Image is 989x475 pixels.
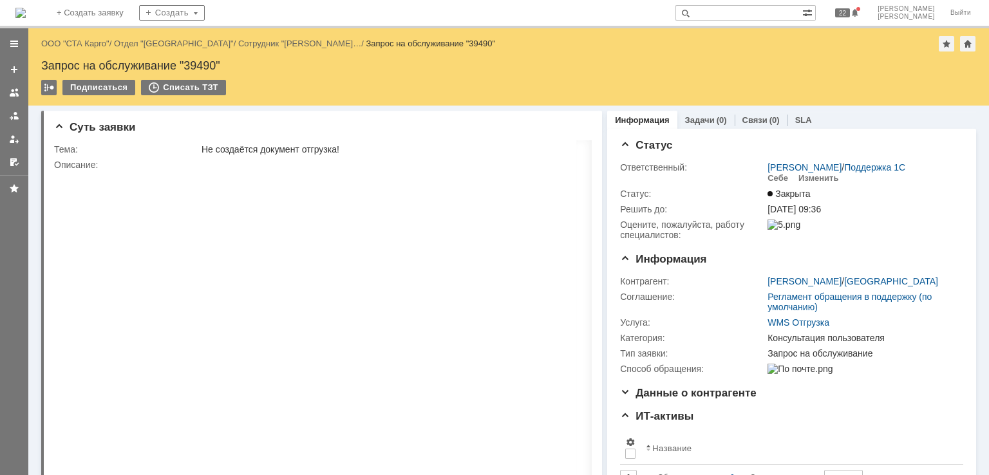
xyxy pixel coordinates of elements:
[768,348,957,359] div: Запрос на обслуживание
[844,276,938,286] a: [GEOGRAPHIC_DATA]
[878,5,935,13] span: [PERSON_NAME]
[139,5,205,21] div: Создать
[878,13,935,21] span: [PERSON_NAME]
[620,189,765,199] div: Статус:
[768,276,842,286] a: [PERSON_NAME]
[620,333,765,343] div: Категория:
[768,162,905,172] div: /
[768,364,833,374] img: По почте.png
[620,364,765,374] div: Способ обращения:
[620,292,765,302] div: Соглашение:
[768,189,810,199] span: Закрыта
[685,115,715,125] a: Задачи
[620,204,765,214] div: Решить до:
[768,317,829,328] a: WMS Отгрузка
[114,39,238,48] div: /
[641,432,953,465] th: Название
[615,115,669,125] a: Информация
[742,115,768,125] a: Связи
[4,152,24,172] a: Мои согласования
[620,253,706,265] span: Информация
[717,115,727,125] div: (0)
[768,219,800,230] img: 5.png
[652,443,692,453] div: Название
[54,160,862,170] div: Описание:
[366,39,495,48] div: Запрос на обслуживание "39490"
[960,36,975,51] div: Сделать домашней страницей
[41,39,109,48] a: ООО "СТА Карго"
[114,39,234,48] a: Отдел "[GEOGRAPHIC_DATA]"
[4,129,24,149] a: Мои заявки
[15,8,26,18] a: Перейти на домашнюю страницу
[4,82,24,103] a: Заявки на командах
[620,219,765,240] div: Oцените, пожалуйста, работу специалистов:
[41,39,114,48] div: /
[768,333,957,343] div: Консультация пользователя
[41,59,976,72] div: Запрос на обслуживание "39490"
[620,276,765,286] div: Контрагент:
[15,8,26,18] img: logo
[620,139,672,151] span: Статус
[802,6,815,18] span: Расширенный поиск
[238,39,366,48] div: /
[620,162,765,172] div: Ответственный:
[620,387,757,399] span: Данные о контрагенте
[835,8,850,17] span: 22
[939,36,954,51] div: Добавить в избранное
[54,121,135,133] span: Суть заявки
[798,173,839,183] div: Изменить
[625,437,636,447] span: Настройки
[238,39,361,48] a: Сотрудник "[PERSON_NAME]…
[620,348,765,359] div: Тип заявки:
[844,162,905,172] a: Поддержка 1С
[768,173,788,183] div: Себе
[202,144,859,154] div: Не создаётся документ отгрузка!
[620,317,765,328] div: Услуга:
[620,410,693,422] span: ИТ-активы
[54,144,199,154] div: Тема:
[795,115,812,125] a: SLA
[4,106,24,126] a: Заявки в моей ответственности
[41,80,57,95] div: Работа с массовостью
[768,162,842,172] a: [PERSON_NAME]
[768,276,938,286] div: /
[4,59,24,80] a: Создать заявку
[768,204,821,214] span: [DATE] 09:36
[768,292,932,312] a: Регламент обращения в поддержку (по умолчанию)
[769,115,780,125] div: (0)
